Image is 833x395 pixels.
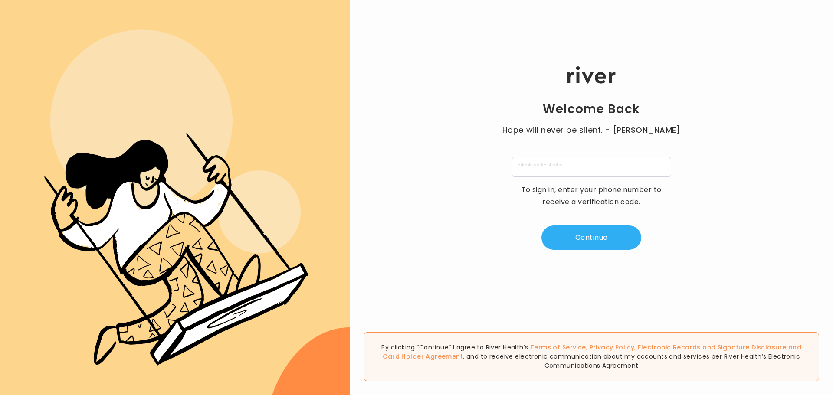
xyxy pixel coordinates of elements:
[605,124,680,136] span: - [PERSON_NAME]
[463,352,800,370] span: , and to receive electronic communication about my accounts and services per River Health’s Elect...
[494,124,689,136] p: Hope will never be silent.
[590,343,635,352] a: Privacy Policy
[364,332,819,381] div: By clicking “Continue” I agree to River Health’s
[530,343,586,352] a: Terms of Service
[383,352,463,361] a: Card Holder Agreement
[638,343,786,352] a: Electronic Records and Signature Disclosure
[383,343,801,361] span: , , and
[541,225,641,250] button: Continue
[515,184,667,208] p: To sign in, enter your phone number to receive a verification code.
[543,101,640,117] h1: Welcome Back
